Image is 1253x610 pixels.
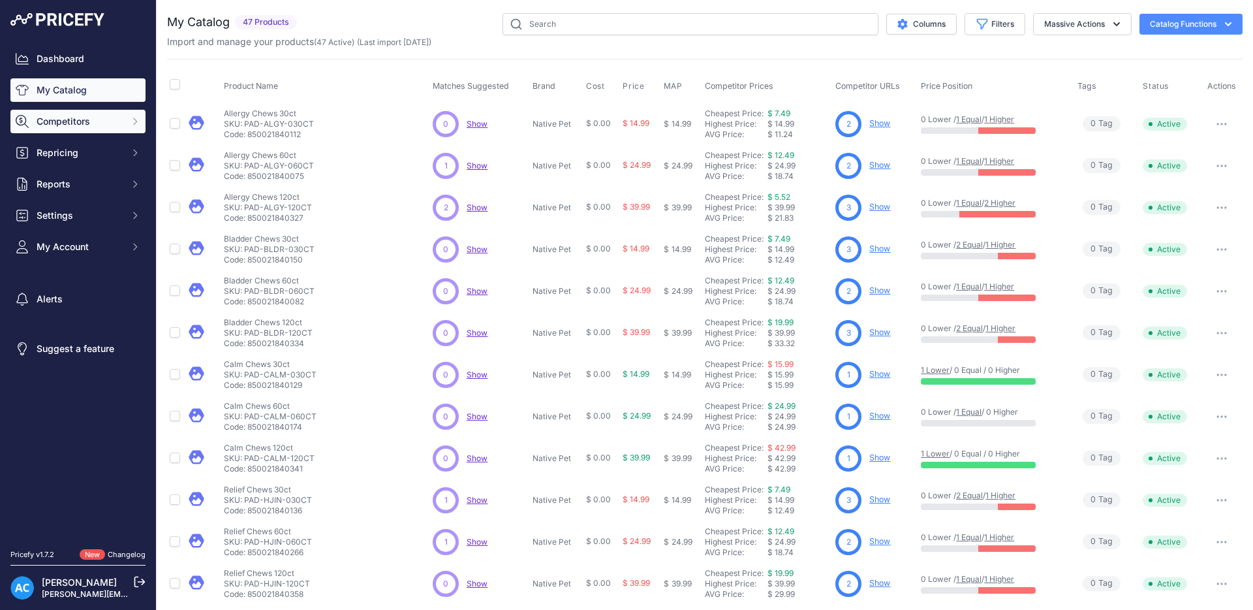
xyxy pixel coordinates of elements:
[586,160,611,170] span: $ 0.00
[1083,409,1121,424] span: Tag
[956,323,983,333] a: 2 Equal
[705,150,764,160] a: Cheapest Price:
[467,244,487,254] span: Show
[669,370,691,380] div: 14.99
[42,577,117,588] a: [PERSON_NAME]
[467,453,487,463] a: Show
[224,119,314,129] p: SKU: PAD-ALGY-030CT
[669,202,692,213] div: 39.99
[443,244,448,255] span: 0
[984,114,1014,124] a: 1 Higher
[767,234,790,244] a: $ 7.49
[1083,158,1121,173] span: Tag
[664,81,683,91] span: MAP
[586,494,611,504] span: $ 0.00
[467,537,487,547] a: Show
[444,202,448,214] span: 2
[835,81,900,91] span: Competitor URLs
[533,453,581,464] p: Native Pet
[705,108,764,118] a: Cheapest Price:
[921,323,1064,334] p: 0 Lower / /
[1083,325,1121,340] span: Tag
[921,81,972,91] span: Price Position
[533,244,581,255] p: Native Pet
[705,401,764,411] a: Cheapest Price:
[669,244,691,255] div: 14.99
[1083,242,1121,257] span: Tag
[1083,283,1121,298] span: Tag
[984,574,1014,584] a: 1 Higher
[467,202,487,212] a: Show
[1033,13,1132,35] button: Massive Actions
[1091,159,1096,172] span: 0
[467,119,487,129] span: Show
[224,202,312,213] p: SKU: PAD-ALGY-120CT
[1091,243,1096,255] span: 0
[767,464,830,474] div: $ 42.99
[1091,327,1096,339] span: 0
[869,369,890,379] a: Show
[869,202,890,212] a: Show
[37,240,122,253] span: My Account
[846,494,851,506] span: 3
[224,161,314,171] p: SKU: PAD-ALGY-060CT
[847,411,850,423] span: 1
[467,328,487,338] a: Show
[224,422,317,432] p: Code: 850021840174
[1083,367,1121,382] span: Tag
[586,369,611,379] span: $ 0.00
[1083,492,1121,507] span: Tag
[846,285,851,297] span: 2
[10,78,146,102] a: My Catalog
[533,119,581,129] p: Native Pet
[767,286,796,296] span: $ 24.99
[623,160,651,170] span: $ 24.99
[10,204,146,227] button: Settings
[705,464,767,474] div: AVG Price:
[705,276,764,285] a: Cheapest Price:
[847,369,850,381] span: 1
[586,327,611,337] span: $ 0.00
[1091,410,1096,423] span: 0
[224,317,313,328] p: Bladder Chews 120ct
[705,192,764,202] a: Cheapest Price:
[664,161,669,171] div: $
[10,47,146,534] nav: Sidebar
[705,485,764,494] a: Cheapest Price:
[846,202,851,214] span: 3
[224,411,317,422] p: SKU: PAD-CALM-060CT
[1143,81,1169,91] span: Status
[1139,14,1243,35] button: Catalog Functions
[664,411,669,422] div: $
[767,422,830,432] div: $ 24.99
[847,453,850,464] span: 1
[921,156,1064,167] p: 0 Lower / /
[705,443,764,453] a: Cheapest Price:
[467,495,487,505] a: Show
[705,129,767,140] div: AVG Price:
[1091,118,1096,130] span: 0
[224,328,313,338] p: SKU: PAD-BLDR-120CT
[869,285,890,295] a: Show
[586,453,611,462] span: $ 0.00
[10,235,146,259] button: My Account
[503,13,878,35] input: Search
[467,370,487,379] span: Show
[467,286,487,296] a: Show
[705,297,767,307] div: AVG Price:
[467,411,487,421] a: Show
[767,119,794,129] span: $ 14.99
[1083,451,1121,466] span: Tag
[224,380,317,391] p: Code: 850021840129
[224,286,315,297] p: SKU: PAD-BLDR-060CT
[10,287,146,311] a: Alerts
[224,443,315,453] p: Calm Chews 120ct
[224,338,313,349] p: Code: 850021840334
[623,494,649,504] span: $ 14.99
[956,198,982,208] a: 1 Equal
[767,150,794,160] a: $ 12.49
